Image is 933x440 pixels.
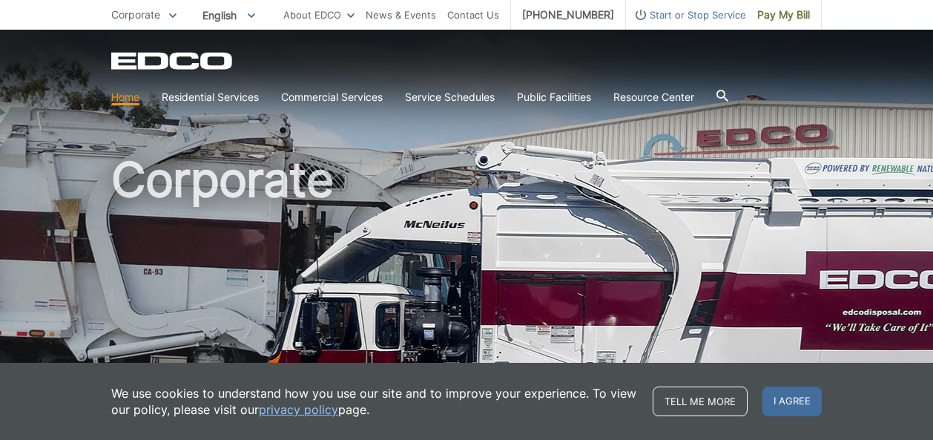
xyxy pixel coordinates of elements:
span: Pay My Bill [757,7,810,23]
a: Contact Us [447,7,499,23]
a: Tell me more [653,387,748,416]
span: Corporate [111,8,160,21]
a: Residential Services [162,89,259,105]
a: News & Events [366,7,436,23]
a: Resource Center [613,89,694,105]
a: privacy policy [259,401,338,418]
a: EDCD logo. Return to the homepage. [111,52,234,70]
span: English [191,3,266,27]
a: Commercial Services [281,89,383,105]
p: We use cookies to understand how you use our site and to improve your experience. To view our pol... [111,385,638,418]
a: Home [111,89,139,105]
a: Service Schedules [405,89,495,105]
a: About EDCO [283,7,355,23]
a: Public Facilities [517,89,591,105]
span: I agree [762,387,822,416]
